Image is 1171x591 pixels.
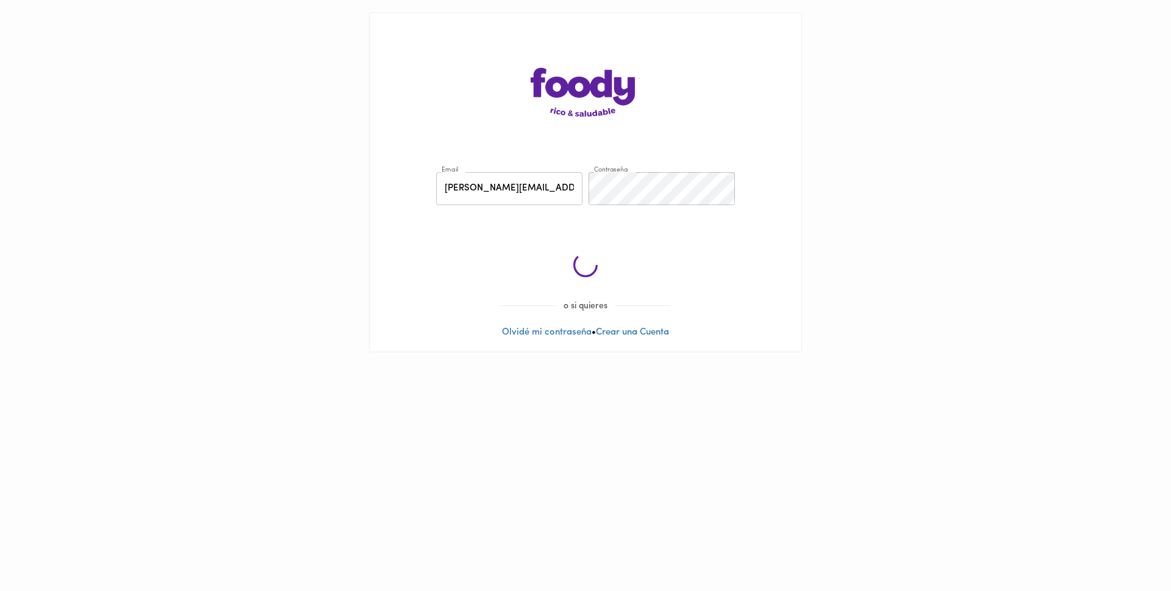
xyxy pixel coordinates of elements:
a: Crear una Cuenta [596,328,669,337]
div: • [370,13,801,352]
span: o si quieres [556,302,615,311]
iframe: Messagebird Livechat Widget [1100,520,1159,579]
img: logo-main-page.png [531,68,640,117]
a: Olvidé mi contraseña [502,328,592,337]
input: pepitoperez@gmail.com [436,172,582,206]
